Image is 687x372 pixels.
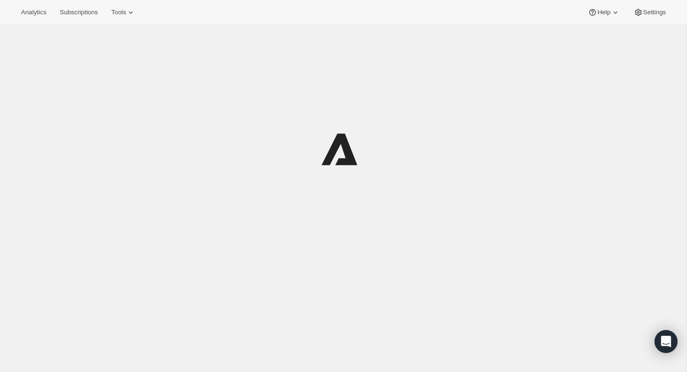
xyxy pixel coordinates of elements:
button: Settings [628,6,672,19]
span: Analytics [21,9,46,16]
span: Help [597,9,610,16]
span: Subscriptions [60,9,98,16]
button: Analytics [15,6,52,19]
div: Open Intercom Messenger [655,330,677,353]
button: Tools [105,6,141,19]
button: Help [582,6,625,19]
span: Settings [643,9,666,16]
span: Tools [111,9,126,16]
button: Subscriptions [54,6,104,19]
